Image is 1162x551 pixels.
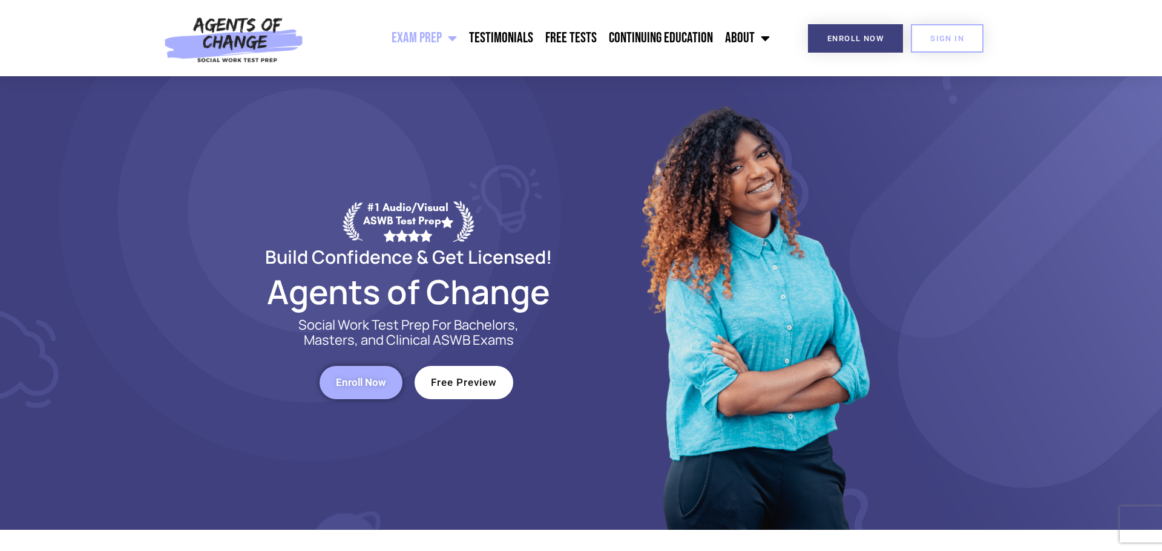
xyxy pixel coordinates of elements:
a: About [719,23,776,53]
nav: Menu [310,23,776,53]
span: SIGN IN [930,34,964,42]
img: Website Image 1 (1) [632,76,875,530]
div: #1 Audio/Visual ASWB Test Prep [363,201,453,241]
a: Free Preview [415,366,513,399]
a: Free Tests [539,23,603,53]
a: Enroll Now [808,24,903,53]
h2: Agents of Change [236,278,581,305]
span: Free Preview [431,377,497,388]
a: SIGN IN [911,24,983,53]
span: Enroll Now [827,34,884,42]
a: Testimonials [463,23,539,53]
h2: Build Confidence & Get Licensed! [236,248,581,266]
span: Enroll Now [336,377,386,388]
a: Exam Prep [386,23,463,53]
p: Social Work Test Prep For Bachelors, Masters, and Clinical ASWB Exams [284,318,533,348]
a: Enroll Now [320,366,402,399]
a: Continuing Education [603,23,719,53]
